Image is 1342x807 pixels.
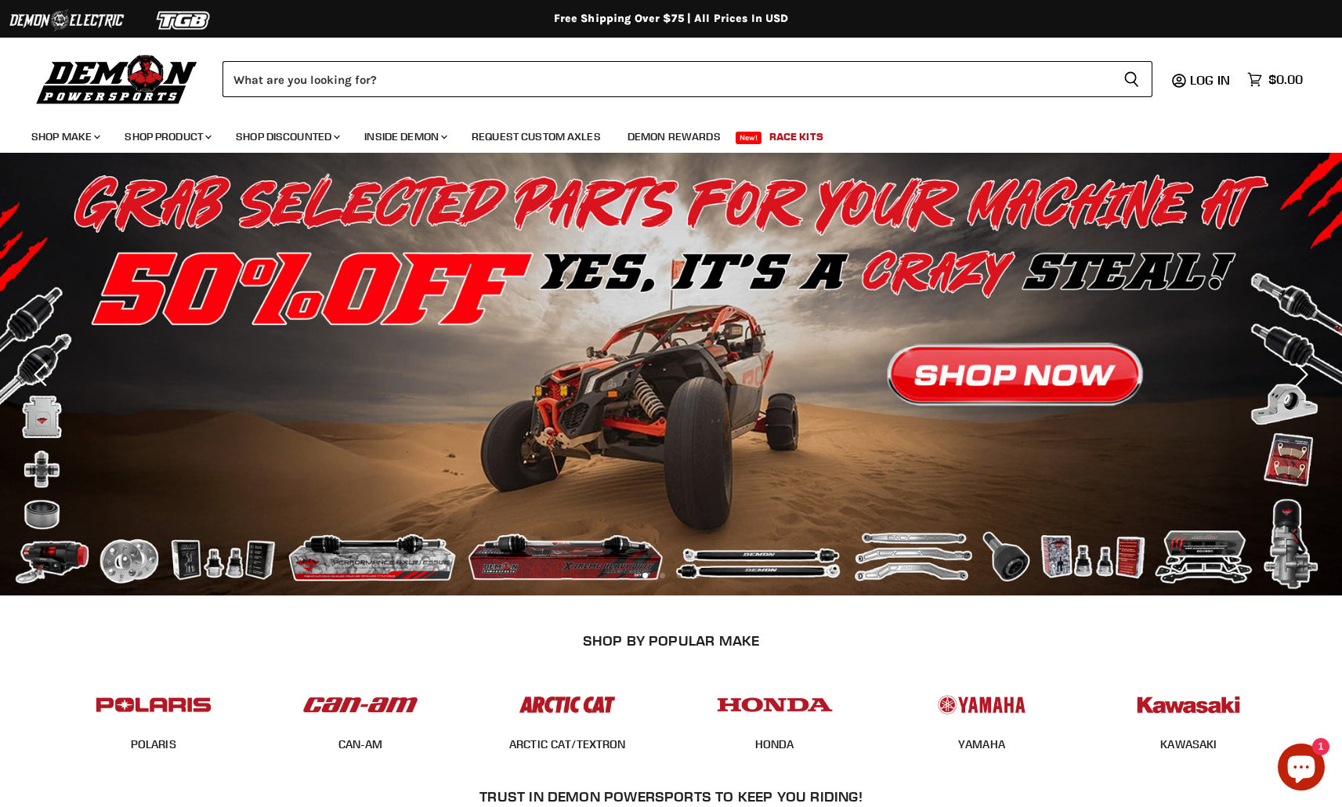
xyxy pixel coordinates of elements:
[1283,359,1315,390] button: Next
[755,737,794,753] span: HONDA
[1273,744,1329,794] inbox-online-store-chat: Shopify online store chat
[460,121,613,153] a: Request Custom Axles
[509,737,626,753] span: ARCTIC CAT/TEXTRON
[20,114,1299,153] ul: Main menu
[1111,61,1152,97] button: Search
[81,788,1261,805] h2: Trust In Demon Powersports To Keep You Riding!
[224,121,349,153] a: Shop Discounted
[338,737,383,751] a: CAN-AM
[1183,73,1239,87] a: Log in
[1268,72,1303,87] span: $0.00
[694,573,700,578] li: Page dot 4
[131,737,176,753] span: POLARIS
[20,121,110,153] a: Shop Make
[958,737,1005,753] span: YAMAHA
[92,681,215,729] img: POPULAR_MAKE_logo_2_dba48cf1-af45-46d4-8f73-953a0f002620.jpg
[677,573,682,578] li: Page dot 3
[8,5,125,35] img: Demon Electric Logo 2
[31,51,203,107] img: Demon Powersports
[125,5,243,35] img: TGB Logo 2
[958,737,1005,751] a: YAMAHA
[222,61,1152,97] form: Product
[755,737,794,751] a: HONDA
[338,737,383,753] span: CAN-AM
[509,737,626,751] a: ARCTIC CAT/TEXTRON
[63,632,1279,649] h2: SHOP BY POPULAR MAKE
[45,12,1298,26] div: Free Shipping Over $75 | All Prices In USD
[758,121,835,153] a: Race Kits
[660,573,665,578] li: Page dot 2
[1160,737,1217,751] a: KAWASAKI
[506,681,628,729] img: POPULAR_MAKE_logo_3_027535af-6171-4c5e-a9bc-f0eccd05c5d6.jpg
[27,359,59,390] button: Previous
[1190,72,1230,88] span: Log in
[616,121,732,153] a: Demon Rewards
[299,681,421,729] img: POPULAR_MAKE_logo_1_adc20308-ab24-48c4-9fac-e3c1a623d575.jpg
[131,737,176,751] a: POLARIS
[113,121,221,153] a: Shop Product
[222,61,1111,97] input: Search
[1160,737,1217,753] span: KAWASAKI
[1239,68,1311,91] a: $0.00
[642,573,648,578] li: Page dot 1
[353,121,457,153] a: Inside Demon
[921,681,1043,729] img: POPULAR_MAKE_logo_5_20258e7f-293c-4aac-afa8-159eaa299126.jpg
[714,681,836,729] img: POPULAR_MAKE_logo_4_4923a504-4bac-4306-a1be-165a52280178.jpg
[1127,681,1250,729] img: POPULAR_MAKE_logo_6_76e8c46f-2d1e-4ecc-b320-194822857d41.jpg
[736,132,762,144] span: New!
